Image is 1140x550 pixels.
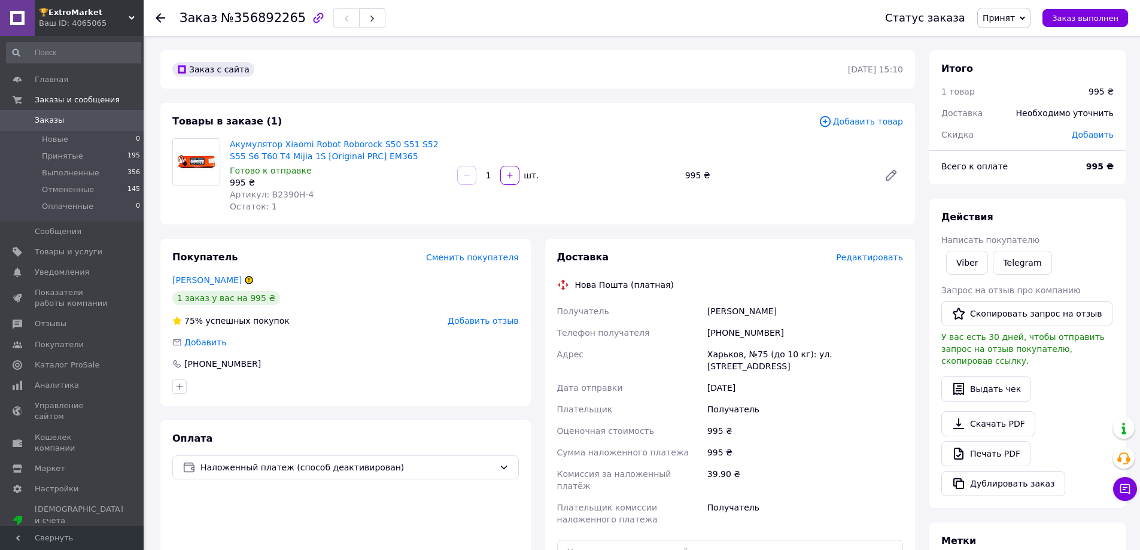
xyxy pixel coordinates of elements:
span: Каталог ProSale [35,360,99,370]
span: Добавить [1072,130,1114,139]
span: Добавить товар [819,115,903,128]
div: Статус заказа [885,12,965,24]
a: Telegram [993,251,1051,275]
span: Управление сайтом [35,400,111,422]
span: Действия [941,211,993,223]
span: Добавить [184,338,226,347]
div: 39.90 ₴ [705,463,905,497]
span: Заказ выполнен [1052,14,1118,23]
span: Настройки [35,484,78,494]
div: 995 ₴ [680,167,874,184]
span: Остаток: 1 [230,202,277,211]
div: 995 ₴ [705,420,905,442]
span: 356 [127,168,140,178]
span: №356892265 [221,11,306,25]
span: Товары и услуги [35,247,102,257]
div: Необходимо уточнить [1009,100,1121,126]
span: Уведомления [35,267,89,278]
div: 995 ₴ [230,177,448,189]
span: Заказ [180,11,217,25]
span: Телефон получателя [557,328,650,338]
button: Заказ выполнен [1042,9,1128,27]
span: Отзывы [35,318,66,329]
div: [DATE] [705,377,905,399]
span: Всего к оплате [941,162,1008,171]
a: Редактировать [879,163,903,187]
div: [PERSON_NAME] [705,300,905,322]
span: Товары в заказе (1) [172,116,282,127]
span: У вас есть 30 дней, чтобы отправить запрос на отзыв покупателю, скопировав ссылку. [941,332,1105,366]
div: Получатель [705,497,905,530]
div: Заказ с сайта [172,62,254,77]
span: Кошелек компании [35,432,111,454]
div: шт. [521,169,540,181]
div: Вернуться назад [156,12,165,24]
input: Поиск [6,42,141,63]
div: Ваш ID: 4065065 [39,18,144,29]
img: Акумулятор Xiaomi Robot Roborock S50 S51 S52 S55 S6 T60 T4 Mijia 1S [Original PRC] EM365 [173,145,220,179]
span: Запрос на отзыв про компанию [941,285,1081,295]
span: Итого [941,63,973,74]
span: Покупатели [35,339,84,350]
span: Принят [983,13,1015,23]
div: Получатель [705,399,905,420]
span: Оплата [172,433,212,444]
span: Сообщения [35,226,81,237]
a: Скачать PDF [941,411,1035,436]
span: Доставка [941,108,983,118]
span: 0 [136,134,140,145]
span: Плательщик комиссии наложенного платежа [557,503,658,524]
div: 995 ₴ [1089,86,1114,98]
a: Viber [946,251,988,275]
span: Добавить отзыв [448,316,518,326]
span: Заказы [35,115,64,126]
span: Выполненные [42,168,99,178]
span: 1 товар [941,87,975,96]
span: Сменить покупателя [426,253,518,262]
span: 75% [184,316,203,326]
span: [DEMOGRAPHIC_DATA] и счета [35,504,123,537]
span: Сумма наложенного платежа [557,448,689,457]
b: 995 ₴ [1086,162,1114,171]
span: 🏆𝗘𝘅𝘁𝗿𝗼𝗠𝗮𝗿𝗸𝗲𝘁 [39,7,129,18]
button: Выдать чек [941,376,1031,402]
span: Плательщик [557,405,613,414]
span: Заказы и сообщения [35,95,120,105]
div: Харьков, №75 (до 10 кг): ул. [STREET_ADDRESS] [705,344,905,377]
span: Получатель [557,306,609,316]
span: Новые [42,134,68,145]
span: Дата отправки [557,383,623,393]
div: [PHONE_NUMBER] [705,322,905,344]
span: Написать покупателю [941,235,1039,245]
time: [DATE] 15:10 [848,65,903,74]
span: 145 [127,184,140,195]
a: [PERSON_NAME] [172,275,242,285]
span: 0 [136,201,140,212]
span: Главная [35,74,68,85]
button: Дублировать заказ [941,471,1065,496]
span: Маркет [35,463,65,474]
span: Комиссия за наложенный платёж [557,469,671,491]
div: 1 заказ у вас на 995 ₴ [172,291,280,305]
div: [PHONE_NUMBER] [183,358,262,370]
a: Печать PDF [941,441,1030,466]
span: Принятые [42,151,83,162]
div: 995 ₴ [705,442,905,463]
span: Метки [941,535,976,546]
span: Адрес [557,350,583,359]
span: Покупатель [172,251,238,263]
span: 195 [127,151,140,162]
button: Чат с покупателем [1113,477,1137,501]
span: Скидка [941,130,974,139]
span: Отмененные [42,184,94,195]
span: Редактировать [836,253,903,262]
span: Готово к отправке [230,166,312,175]
span: Показатели работы компании [35,287,111,309]
span: Доставка [557,251,609,263]
span: Артикул: B2390H-4 [230,190,314,199]
div: успешных покупок [172,315,290,327]
span: Оплаченные [42,201,93,212]
a: Акумулятор Xiaomi Robot Roborock S50 S51 S52 S55 S6 T60 T4 Mijia 1S [Original PRC] EM365 [230,139,439,161]
span: Оценочная стоимость [557,426,655,436]
div: Нова Пошта (платная) [572,279,677,291]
